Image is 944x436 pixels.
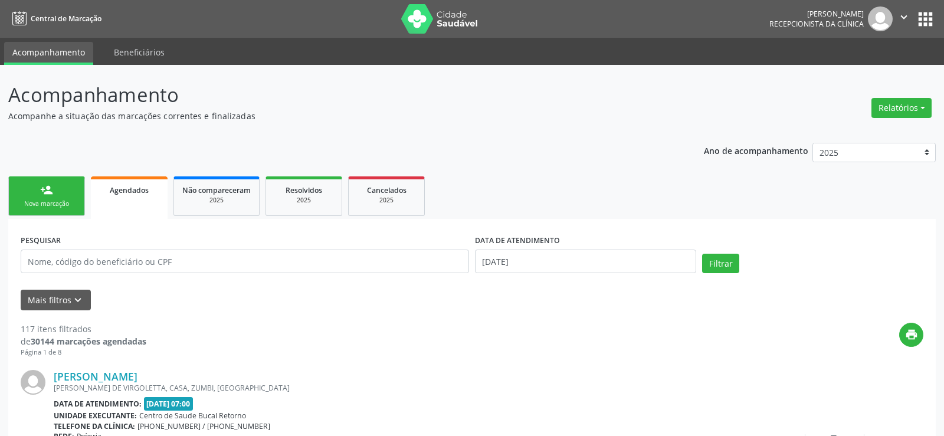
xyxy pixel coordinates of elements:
[899,323,923,347] button: print
[704,143,808,158] p: Ano de acompanhamento
[54,370,137,383] a: [PERSON_NAME]
[182,185,251,195] span: Não compareceram
[21,231,61,250] label: PESQUISAR
[40,183,53,196] div: person_add
[54,421,135,431] b: Telefone da clínica:
[71,294,84,307] i: keyboard_arrow_down
[17,199,76,208] div: Nova marcação
[137,421,270,431] span: [PHONE_NUMBER] / [PHONE_NUMBER]
[868,6,893,31] img: img
[769,19,864,29] span: Recepcionista da clínica
[54,411,137,421] b: Unidade executante:
[110,185,149,195] span: Agendados
[31,14,101,24] span: Central de Marcação
[21,348,146,358] div: Página 1 de 8
[4,42,93,65] a: Acompanhamento
[475,250,696,273] input: Selecione um intervalo
[21,370,45,395] img: img
[54,383,746,393] div: [PERSON_NAME] DE VIRGOLETTA, CASA, ZUMBI, [GEOGRAPHIC_DATA]
[274,196,333,205] div: 2025
[367,185,407,195] span: Cancelados
[8,110,657,122] p: Acompanhe a situação das marcações correntes e finalizadas
[702,254,739,274] button: Filtrar
[357,196,416,205] div: 2025
[915,9,936,29] button: apps
[21,250,469,273] input: Nome, código do beneficiário ou CPF
[139,411,246,421] span: Centro de Saude Bucal Retorno
[897,11,910,24] i: 
[106,42,173,63] a: Beneficiários
[182,196,251,205] div: 2025
[286,185,322,195] span: Resolvidos
[893,6,915,31] button: 
[8,9,101,28] a: Central de Marcação
[21,323,146,335] div: 117 itens filtrados
[31,336,146,347] strong: 30144 marcações agendadas
[21,290,91,310] button: Mais filtroskeyboard_arrow_down
[769,9,864,19] div: [PERSON_NAME]
[475,231,560,250] label: DATA DE ATENDIMENTO
[144,397,194,411] span: [DATE] 07:00
[905,328,918,341] i: print
[8,80,657,110] p: Acompanhamento
[871,98,932,118] button: Relatórios
[21,335,146,348] div: de
[54,399,142,409] b: Data de atendimento:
